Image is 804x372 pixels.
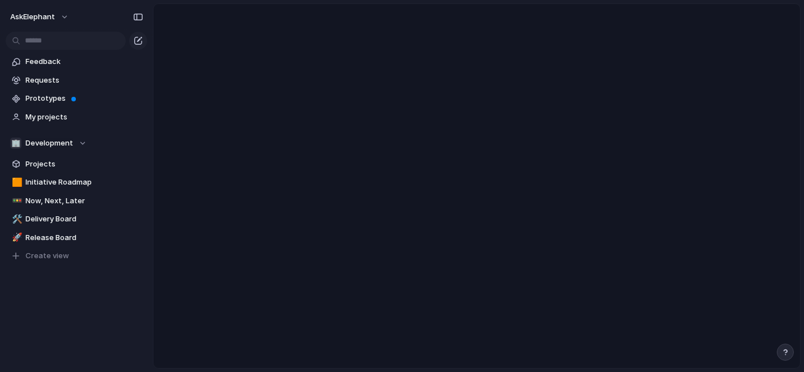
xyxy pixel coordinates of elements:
[10,195,22,207] button: 🚥
[25,75,143,86] span: Requests
[25,93,143,104] span: Prototypes
[12,231,20,244] div: 🚀
[25,213,143,225] span: Delivery Board
[25,112,143,123] span: My projects
[6,109,147,126] a: My projects
[12,176,20,189] div: 🟧
[12,213,20,226] div: 🛠️
[6,229,147,246] a: 🚀Release Board
[6,72,147,89] a: Requests
[6,193,147,209] a: 🚥Now, Next, Later
[10,138,22,149] div: 🏢
[6,247,147,264] button: Create view
[12,194,20,207] div: 🚥
[25,232,143,243] span: Release Board
[6,156,147,173] a: Projects
[25,250,69,262] span: Create view
[6,53,147,70] a: Feedback
[6,135,147,152] button: 🏢Development
[10,213,22,225] button: 🛠️
[25,56,143,67] span: Feedback
[25,195,143,207] span: Now, Next, Later
[10,177,22,188] button: 🟧
[6,211,147,228] a: 🛠️Delivery Board
[10,11,55,23] span: AskElephant
[25,159,143,170] span: Projects
[25,177,143,188] span: Initiative Roadmap
[25,138,73,149] span: Development
[6,90,147,107] a: Prototypes
[6,174,147,191] a: 🟧Initiative Roadmap
[5,8,75,26] button: AskElephant
[10,232,22,243] button: 🚀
